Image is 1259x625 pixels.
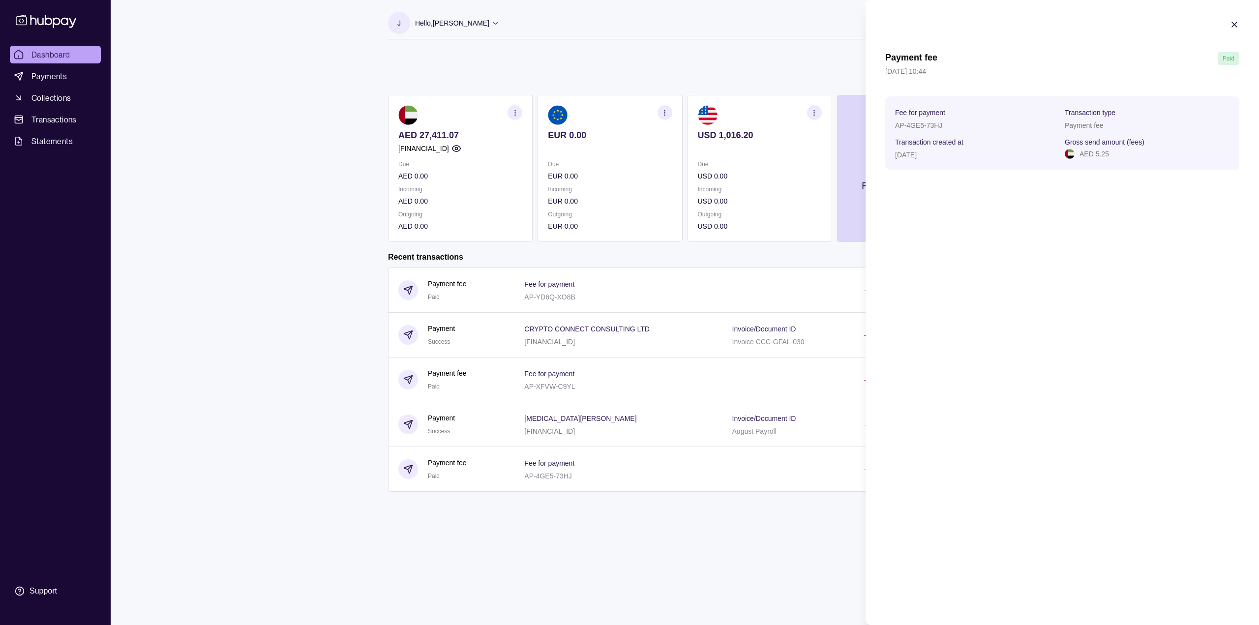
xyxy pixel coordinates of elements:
[895,109,945,117] p: Fee for payment
[1079,149,1109,159] p: AED 5.25
[895,138,963,146] p: Transaction created at
[1223,55,1234,62] span: Paid
[895,121,942,129] p: AP-4GE5-73HJ
[1065,138,1144,146] p: Gross send amount (fees)
[885,66,1239,77] p: [DATE] 10:44
[885,52,937,65] h1: Payment fee
[1065,149,1075,159] img: ae
[895,151,917,159] p: [DATE]
[1065,121,1104,129] p: Payment fee
[1065,109,1115,117] p: Transaction type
